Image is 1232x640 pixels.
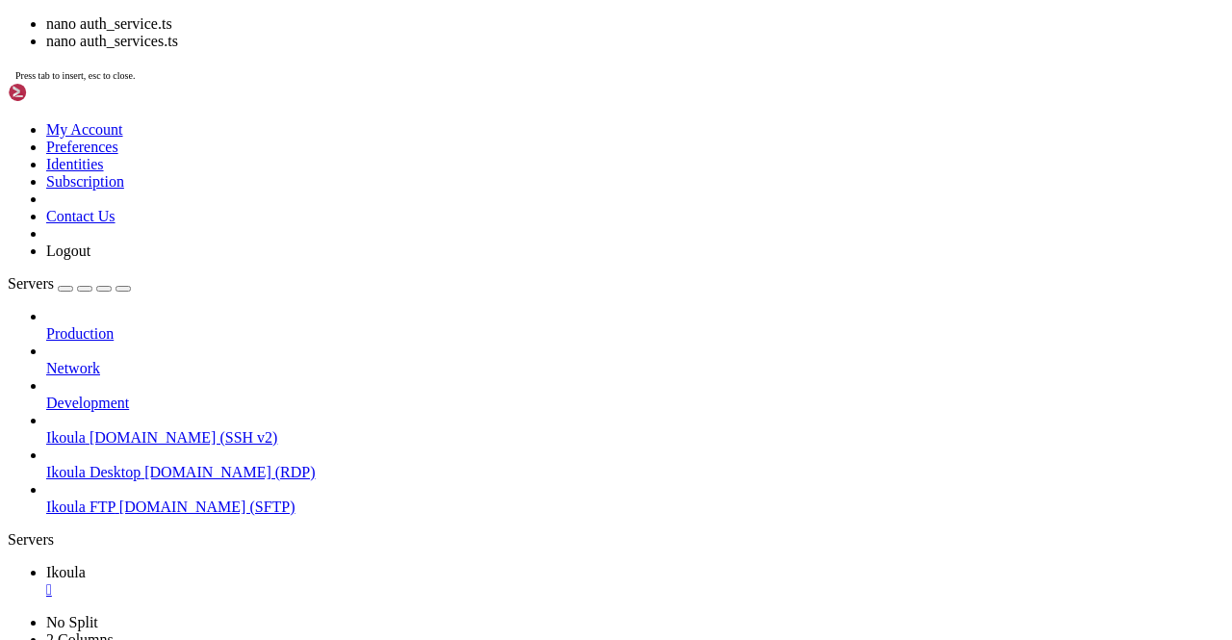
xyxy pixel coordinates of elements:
[46,412,1224,447] li: Ikoula [DOMAIN_NAME] (SSH v2)
[119,499,295,515] span: [DOMAIN_NAME] (SFTP)
[46,325,1224,343] a: Production
[46,429,86,446] span: Ikoula
[15,70,135,81] span: Press tab to insert, esc to close.
[46,395,1224,412] a: Development
[46,499,1224,516] a: Ikoula FTP [DOMAIN_NAME] (SFTP)
[46,15,1224,33] li: nano auth_service.ts
[46,360,100,376] span: Network
[46,308,1224,343] li: Production
[46,343,1224,377] li: Network
[8,531,1224,549] div: Servers
[46,481,1224,516] li: Ikoula FTP [DOMAIN_NAME] (SFTP)
[46,325,114,342] span: Production
[46,139,118,155] a: Preferences
[46,208,115,224] a: Contact Us
[46,360,1224,377] a: Network
[46,156,104,172] a: Identities
[46,33,1224,50] li: nano auth_services.ts
[46,121,123,138] a: My Account
[46,429,1224,447] a: Ikoula [DOMAIN_NAME] (SSH v2)
[46,581,1224,599] a: 
[46,464,1224,481] a: Ikoula Desktop [DOMAIN_NAME] (RDP)
[46,447,1224,481] li: Ikoula Desktop [DOMAIN_NAME] (RDP)
[8,83,118,102] img: Shellngn
[144,464,315,480] span: [DOMAIN_NAME] (RDP)
[46,377,1224,412] li: Development
[46,564,1224,599] a: Ikoula
[46,243,90,259] a: Logout
[46,173,124,190] a: Subscription
[46,614,98,630] a: No Split
[46,464,141,480] span: Ikoula Desktop
[46,564,86,580] span: Ikoula
[8,275,131,292] a: Servers
[46,395,129,411] span: Development
[8,275,54,292] span: Servers
[46,499,115,515] span: Ikoula FTP
[90,429,278,446] span: [DOMAIN_NAME] (SSH v2)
